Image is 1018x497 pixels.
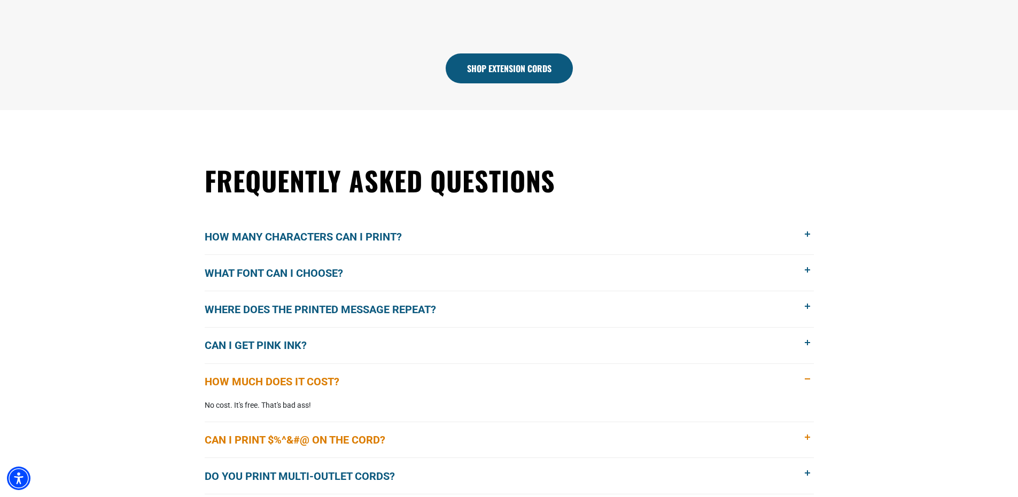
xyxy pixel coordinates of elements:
button: Do you print multi-outlet cords? [205,458,814,494]
button: How many characters can I print? [205,219,814,255]
button: Can I print $%^&#@ on the cord? [205,422,814,458]
span: Can I print $%^&#@ on the cord? [205,432,401,448]
span: How much does it cost? [205,374,355,390]
button: What font can I choose? [205,255,814,291]
span: How many characters can I print? [205,229,418,245]
button: Where does the printed message repeat? [205,291,814,327]
div: Accessibility Menu [7,467,30,490]
span: Can I get pink ink? [205,337,323,353]
button: Can I get pink ink? [205,328,814,363]
button: How much does it cost? [205,364,814,400]
p: No cost. It's free. That's bad ass! [205,400,814,411]
span: What font can I choose? [205,265,359,281]
span: Do you print multi-outlet cords? [205,468,411,484]
h2: Frequently Asked Questions [205,163,814,198]
a: Shop Extension Cords [446,53,573,83]
span: Where does the printed message repeat? [205,301,452,317]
